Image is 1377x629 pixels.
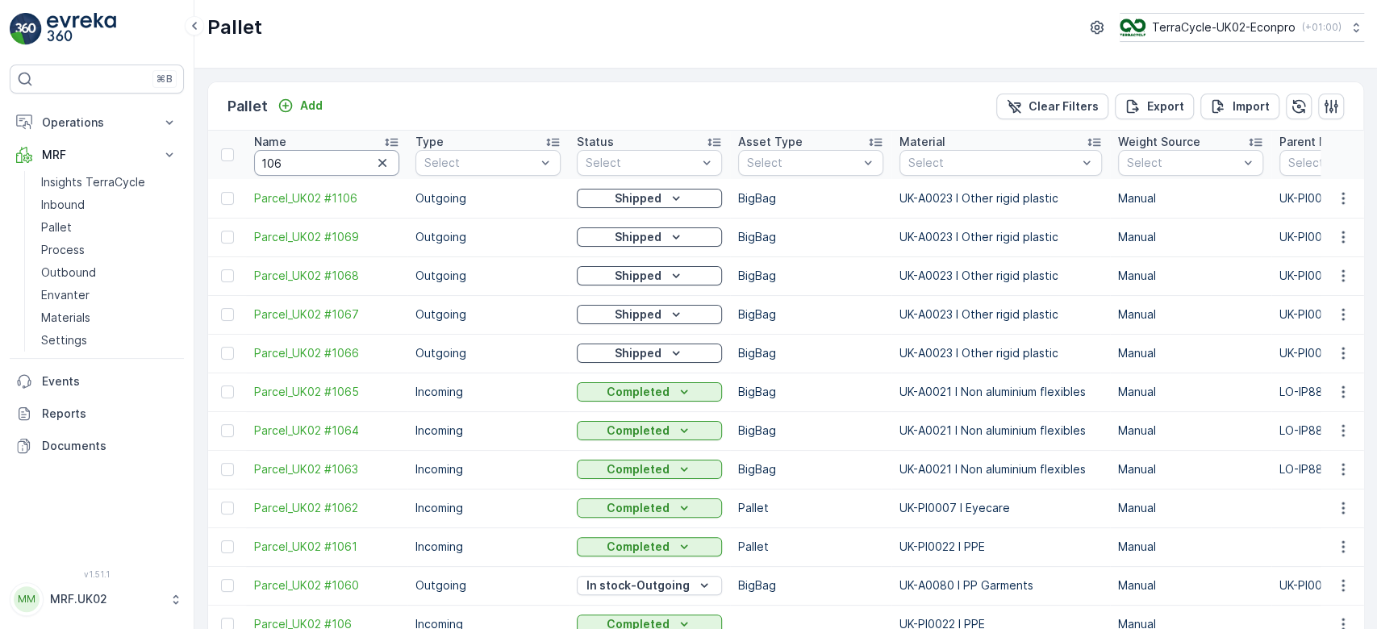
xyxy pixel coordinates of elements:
[1118,134,1200,150] p: Weight Source
[10,398,184,430] a: Reports
[254,423,399,439] a: Parcel_UK02 #1064
[41,242,85,258] p: Process
[415,577,561,594] p: Outgoing
[254,150,399,176] input: Search
[10,139,184,171] button: MRF
[1152,19,1296,35] p: TerraCycle-UK02-Econpro
[738,461,883,477] p: BigBag
[35,194,184,216] a: Inbound
[615,229,661,245] p: Shipped
[41,332,87,348] p: Settings
[254,190,399,206] a: Parcel_UK02 #1106
[42,373,177,389] p: Events
[254,384,399,400] a: Parcel_UK02 #1065
[85,318,90,331] span: -
[254,577,399,594] a: Parcel_UK02 #1060
[899,539,1102,555] p: UK-PI0022 I PPE
[221,502,234,514] div: Toggle Row Selected
[254,539,399,555] a: Parcel_UK02 #1061
[577,421,722,440] button: Completed
[577,344,722,363] button: Shipped
[14,586,40,612] div: MM
[899,577,1102,594] p: UK-A0080 I PP Garments
[577,460,722,479] button: Completed
[227,95,268,118] p: Pallet
[738,229,883,245] p: BigBag
[1120,13,1364,42] button: TerraCycle-UK02-Econpro(+01:00)
[53,265,156,278] span: Parcel_UK02 #1761
[35,306,184,329] a: Materials
[254,268,399,284] a: Parcel_UK02 #1068
[615,345,661,361] p: Shipped
[899,500,1102,516] p: UK-PI0007 I Eyecare
[41,174,145,190] p: Insights TerraCycle
[626,14,748,33] p: Parcel_UK02 #1761
[35,284,184,306] a: Envanter
[738,268,883,284] p: BigBag
[271,96,329,115] button: Add
[86,371,118,385] span: Pallet
[415,345,561,361] p: Outgoing
[42,115,152,131] p: Operations
[221,347,234,360] div: Toggle Row Selected
[738,577,883,594] p: BigBag
[221,385,234,398] div: Toggle Row Selected
[415,190,561,206] p: Outgoing
[1029,98,1099,115] p: Clear Filters
[577,266,722,285] button: Shipped
[615,190,661,206] p: Shipped
[996,94,1108,119] button: Clear Filters
[10,569,184,579] span: v 1.51.1
[586,577,690,594] p: In stock-Outgoing
[1118,423,1263,439] p: Manual
[899,461,1102,477] p: UK-A0021 I Non aluminium flexibles
[1120,19,1145,36] img: terracycle_logo_wKaHoWT.png
[415,423,561,439] p: Incoming
[254,306,399,323] a: Parcel_UK02 #1067
[10,430,184,462] a: Documents
[1127,155,1238,171] p: Select
[42,147,152,163] p: MRF
[738,134,803,150] p: Asset Type
[738,500,883,516] p: Pallet
[415,134,444,150] p: Type
[221,579,234,592] div: Toggle Row Selected
[1118,345,1263,361] p: Manual
[738,190,883,206] p: BigBag
[254,500,399,516] a: Parcel_UK02 #1062
[14,371,86,385] span: Asset Type :
[577,227,722,247] button: Shipped
[1118,190,1263,206] p: Manual
[41,310,90,326] p: Materials
[415,539,561,555] p: Incoming
[254,345,399,361] a: Parcel_UK02 #1066
[1118,500,1263,516] p: Manual
[415,500,561,516] p: Incoming
[899,229,1102,245] p: UK-A0023 I Other rigid plastic
[415,229,561,245] p: Outgoing
[899,134,945,150] p: Material
[577,134,614,150] p: Status
[738,423,883,439] p: BigBag
[254,229,399,245] span: Parcel_UK02 #1069
[607,384,670,400] p: Completed
[10,365,184,398] a: Events
[90,344,105,358] span: 30
[415,306,561,323] p: Outgoing
[1147,98,1184,115] p: Export
[221,424,234,437] div: Toggle Row Selected
[221,269,234,282] div: Toggle Row Selected
[1279,134,1371,150] p: Parent Materials
[747,155,858,171] p: Select
[415,268,561,284] p: Outgoing
[899,268,1102,284] p: UK-A0023 I Other rigid plastic
[14,344,90,358] span: Tare Weight :
[908,155,1077,171] p: Select
[586,155,697,171] p: Select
